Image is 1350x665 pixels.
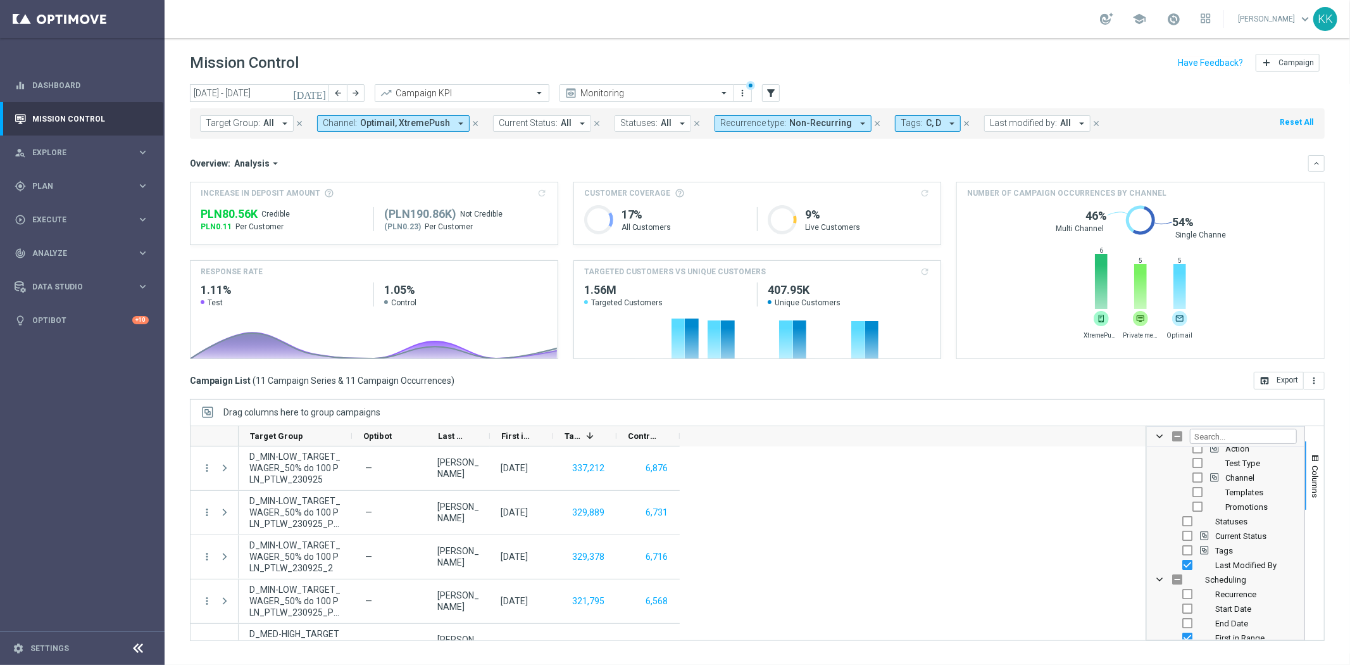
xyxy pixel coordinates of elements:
[1060,118,1071,129] span: All
[1215,604,1251,614] span: Start Date
[1076,118,1087,129] i: arrow_drop_down
[425,222,473,232] span: Per Customer
[471,119,480,128] i: close
[571,549,606,565] button: 329,378
[1147,587,1304,602] div: Recurrence Column
[15,68,149,102] div: Dashboard
[15,80,26,91] i: equalizer
[805,222,930,232] p: Live Customers
[1312,159,1321,168] i: keyboard_arrow_down
[32,283,137,291] span: Data Studio
[1147,485,1304,500] div: Templates Column
[1215,560,1277,570] span: Last Modified By
[1215,531,1266,541] span: Current Status
[380,87,392,99] i: trending_up
[628,431,658,441] span: Control Customers
[239,579,680,624] div: Press SPACE to select this row.
[571,593,606,609] button: 321,795
[263,118,274,129] span: All
[455,118,466,129] i: arrow_drop_down
[14,80,149,91] button: equalizer Dashboard
[857,118,868,129] i: arrow_drop_down
[132,316,149,324] div: +10
[1261,58,1272,68] i: add
[1298,12,1312,26] span: keyboard_arrow_down
[738,88,748,98] i: more_vert
[249,451,341,485] span: D_MIN-LOW_TARGET_WAGER_50% do 100 PLN_PTLW_230925
[14,181,149,191] button: gps_fixed Plan keyboard_arrow_right
[30,645,69,652] a: Settings
[1215,517,1247,526] span: Statuses
[1225,473,1254,483] span: Channel
[565,87,577,99] i: preview
[1123,331,1158,339] span: Private message
[191,491,239,535] div: Press SPACE to select this row.
[644,638,669,654] button: 1,201
[615,115,691,132] button: Statuses: All arrow_drop_down
[460,209,503,219] span: Not Credible
[15,180,137,192] div: Plan
[789,118,852,129] span: Non-Recurring
[873,119,882,128] i: close
[15,248,26,259] i: track_changes
[1215,633,1265,643] span: First in Range
[501,462,528,474] div: 23 Sep 2025, Tuesday
[201,222,232,232] span: PLN0.11
[576,638,606,654] button: 58,965
[1256,54,1320,72] button: add Campaign
[967,187,1166,199] span: Number of campaign occurrences by channel
[1172,311,1187,326] img: email.svg
[591,117,603,130] button: close
[15,147,137,158] div: Explore
[32,149,137,156] span: Explore
[201,507,213,518] button: more_vert
[1313,7,1337,31] div: KK
[644,593,669,609] button: 6,568
[584,282,747,298] h2: 1,560,013
[365,640,372,651] span: —
[501,595,528,607] div: 28 Sep 2025, Sunday
[334,89,342,98] i: arrow_back
[1225,459,1260,468] span: Test Type
[293,87,327,99] i: [DATE]
[437,590,479,612] div: Katarzyna Kamińska
[32,303,132,337] a: Optibot
[201,640,213,651] i: more_vert
[565,431,581,441] span: Targeted Customers
[317,115,470,132] button: Channel: Optimail, XtremePush arrow_drop_down
[584,266,766,277] h4: TARGETED CUSTOMERS VS UNIQUE CUSTOMERS
[715,115,872,132] button: Recurrence type: Non-Recurring arrow_drop_down
[501,640,528,651] div: 23 Sep 2025, Tuesday
[15,102,149,136] div: Mission Control
[137,146,149,158] i: keyboard_arrow_right
[32,250,137,257] span: Analyze
[201,282,363,298] h2: 1.11%
[1190,429,1297,444] input: Filter Columns Input
[805,207,930,222] h1: 9%
[384,282,547,298] h2: 1.05%
[239,491,680,535] div: Press SPACE to select this row.
[230,158,285,169] button: Analysis arrow_drop_down
[1172,311,1187,326] div: Optimail
[250,431,303,441] span: Target Group
[720,118,786,129] span: Recurrence type:
[201,266,263,277] h4: Response Rate
[437,457,479,479] div: Katarzyna Kamińska
[1172,215,1194,230] span: 54%
[294,117,305,130] button: close
[190,158,230,169] h3: Overview:
[501,507,528,518] div: 24 Sep 2025, Wednesday
[14,248,149,258] button: track_changes Analyze keyboard_arrow_right
[14,148,149,158] button: person_search Explore keyboard_arrow_right
[762,84,780,102] button: filter_alt
[15,180,26,192] i: gps_fixed
[201,595,213,607] button: more_vert
[329,84,347,102] button: arrow_back
[351,89,360,98] i: arrow_forward
[190,54,299,72] h1: Mission Control
[1254,375,1325,385] multiple-options-button: Export to CSV
[1173,256,1187,265] span: 5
